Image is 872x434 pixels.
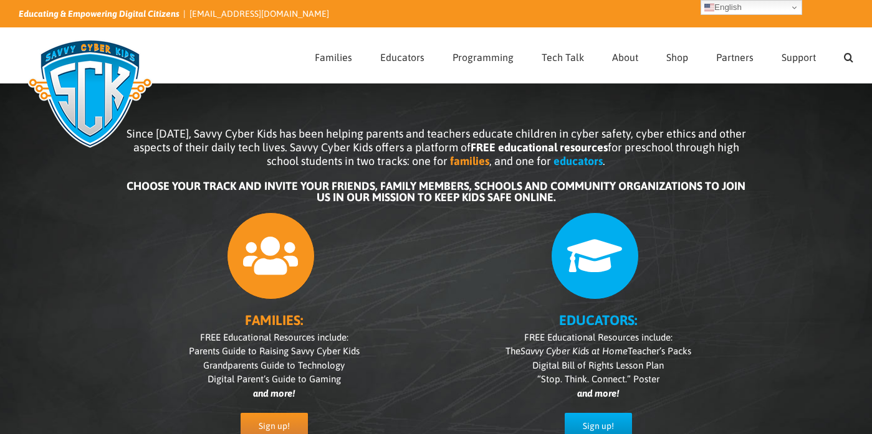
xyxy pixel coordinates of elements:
[315,28,352,83] a: Families
[19,9,180,19] i: Educating & Empowering Digital Citizens
[542,52,584,62] span: Tech Talk
[559,312,637,328] b: EDUCATORS:
[253,388,295,399] i: and more!
[453,28,514,83] a: Programming
[782,28,816,83] a: Support
[489,154,551,167] span: , and one for
[666,52,688,62] span: Shop
[666,28,688,83] a: Shop
[450,154,489,167] b: families
[577,388,619,399] i: and more!
[583,421,614,432] span: Sign up!
[200,332,348,342] span: FREE Educational Resources include:
[315,52,352,62] span: Families
[603,154,605,167] span: .
[19,31,161,156] img: Savvy Cyber Kids Logo
[612,52,638,62] span: About
[189,346,360,356] span: Parents Guide to Raising Savvy Cyber Kids
[127,179,745,204] b: CHOOSE YOUR TRACK AND INVITE YOUR FRIENDS, FAMILY MEMBERS, SCHOOLS AND COMMUNITY ORGANIZATIONS TO...
[380,52,424,62] span: Educators
[203,360,345,370] span: Grandparents Guide to Technology
[532,360,664,370] span: Digital Bill of Rights Lesson Plan
[453,52,514,62] span: Programming
[520,346,628,356] i: Savvy Cyber Kids at Home
[380,28,424,83] a: Educators
[315,28,853,83] nav: Main Menu
[127,127,746,167] span: Since [DATE], Savvy Cyber Kids has been helping parents and teachers educate children in cyber sa...
[542,28,584,83] a: Tech Talk
[471,141,608,154] b: FREE educational resources
[245,312,303,328] b: FAMILIES:
[716,52,754,62] span: Partners
[259,421,290,432] span: Sign up!
[612,28,638,83] a: About
[505,346,691,356] span: The Teacher’s Packs
[524,332,673,342] span: FREE Educational Resources include:
[782,52,816,62] span: Support
[537,374,659,384] span: “Stop. Think. Connect.” Poster
[716,28,754,83] a: Partners
[208,374,341,384] span: Digital Parent’s Guide to Gaming
[189,9,329,19] a: [EMAIL_ADDRESS][DOMAIN_NAME]
[704,2,714,12] img: en
[553,154,603,167] b: educators
[844,28,853,83] a: Search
